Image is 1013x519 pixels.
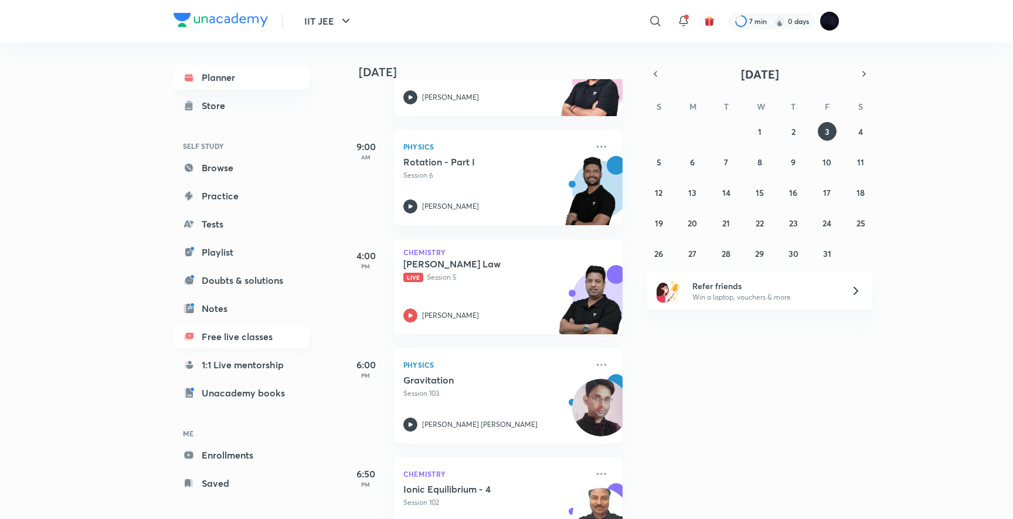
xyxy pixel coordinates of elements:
[774,15,786,27] img: streak
[717,213,736,232] button: October 21, 2025
[683,213,702,232] button: October 20, 2025
[750,183,769,202] button: October 15, 2025
[403,272,587,283] p: Session 5
[657,101,661,112] abbr: Sunday
[818,213,837,232] button: October 24, 2025
[403,358,587,372] p: Physics
[657,157,661,168] abbr: October 5, 2025
[851,152,870,171] button: October 11, 2025
[403,497,587,508] p: Session 102
[822,218,831,229] abbr: October 24, 2025
[403,156,549,168] h5: Rotation - Part I
[174,381,310,405] a: Unacademy books
[403,273,423,282] span: Live
[202,99,232,113] div: Store
[791,126,796,137] abbr: October 2, 2025
[784,152,803,171] button: October 9, 2025
[342,154,389,161] p: AM
[717,152,736,171] button: October 7, 2025
[789,187,797,198] abbr: October 16, 2025
[724,157,728,168] abbr: October 7, 2025
[422,92,479,103] p: [PERSON_NAME]
[856,218,865,229] abbr: October 25, 2025
[403,467,587,481] p: Chemistry
[403,388,587,399] p: Session 103
[174,325,310,348] a: Free live classes
[717,244,736,263] button: October 28, 2025
[174,66,310,89] a: Planner
[174,156,310,179] a: Browse
[657,279,680,303] img: referral
[342,481,389,488] p: PM
[690,157,695,168] abbr: October 6, 2025
[784,213,803,232] button: October 23, 2025
[650,183,668,202] button: October 12, 2025
[820,11,839,31] img: Megha Gor
[700,12,719,30] button: avatar
[757,101,765,112] abbr: Wednesday
[403,258,549,270] h5: Dalton's Law
[558,265,623,346] img: unacademy
[750,152,769,171] button: October 8, 2025
[756,218,764,229] abbr: October 22, 2025
[342,358,389,372] h5: 6:00
[655,218,663,229] abbr: October 19, 2025
[755,248,764,259] abbr: October 29, 2025
[174,94,310,117] a: Store
[655,187,662,198] abbr: October 12, 2025
[784,122,803,141] button: October 2, 2025
[297,9,360,33] button: IIT JEE
[683,152,702,171] button: October 6, 2025
[174,423,310,443] h6: ME
[823,248,831,259] abbr: October 31, 2025
[857,157,864,168] abbr: October 11, 2025
[856,187,865,198] abbr: October 18, 2025
[654,248,663,259] abbr: October 26, 2025
[174,13,268,27] img: Company Logo
[825,101,830,112] abbr: Friday
[342,372,389,379] p: PM
[558,47,623,128] img: unacademy
[422,419,538,430] p: [PERSON_NAME] [PERSON_NAME]
[851,183,870,202] button: October 18, 2025
[788,248,798,259] abbr: October 30, 2025
[851,213,870,232] button: October 25, 2025
[422,201,479,212] p: [PERSON_NAME]
[722,218,730,229] abbr: October 21, 2025
[174,136,310,156] h6: SELF STUDY
[422,310,479,321] p: [PERSON_NAME]
[342,467,389,481] h5: 6:50
[741,66,779,82] span: [DATE]
[784,183,803,202] button: October 16, 2025
[822,157,831,168] abbr: October 10, 2025
[789,218,798,229] abbr: October 23, 2025
[174,269,310,292] a: Doubts & solutions
[704,16,715,26] img: avatar
[174,212,310,236] a: Tests
[825,126,830,137] abbr: October 3, 2025
[688,218,697,229] abbr: October 20, 2025
[692,292,837,303] p: Win a laptop, vouchers & more
[403,483,549,495] h5: Ionic Equilibrium - 4
[858,101,863,112] abbr: Saturday
[403,374,549,386] h5: Gravitation
[784,244,803,263] button: October 30, 2025
[664,66,856,82] button: [DATE]
[758,126,762,137] abbr: October 1, 2025
[722,248,730,259] abbr: October 28, 2025
[174,240,310,264] a: Playlist
[851,122,870,141] button: October 4, 2025
[791,101,796,112] abbr: Thursday
[174,353,310,376] a: 1:1 Live mentorship
[174,13,268,30] a: Company Logo
[791,157,796,168] abbr: October 9, 2025
[688,187,696,198] abbr: October 13, 2025
[359,65,634,79] h4: [DATE]
[692,280,837,292] h6: Refer friends
[717,183,736,202] button: October 14, 2025
[688,248,696,259] abbr: October 27, 2025
[342,263,389,270] p: PM
[174,443,310,467] a: Enrollments
[403,170,587,181] p: Session 6
[724,101,729,112] abbr: Tuesday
